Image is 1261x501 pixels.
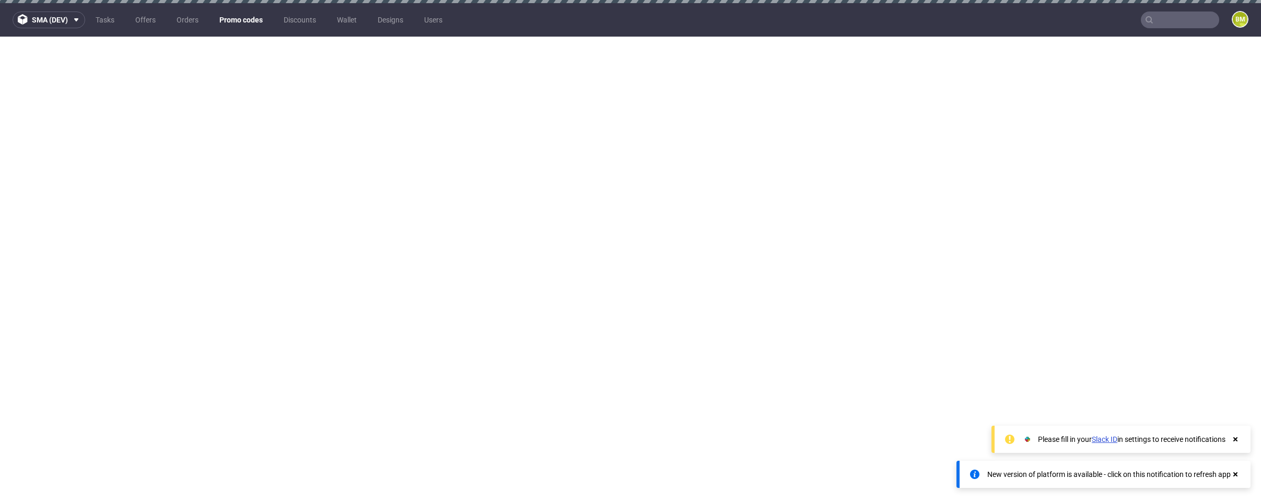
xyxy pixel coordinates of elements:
a: Slack ID [1092,435,1117,443]
img: Slack [1022,434,1033,445]
a: Promo codes [213,12,269,28]
a: Users [418,12,449,28]
figcaption: BM [1233,12,1247,27]
span: sma (dev) [32,16,68,24]
a: Wallet [331,12,363,28]
button: sma (dev) [13,12,85,28]
div: Please fill in your in settings to receive notifications [1038,434,1225,445]
a: Designs [371,12,410,28]
div: New version of platform is available - click on this notification to refresh app [987,469,1231,480]
a: Orders [170,12,205,28]
a: Offers [129,12,162,28]
a: Discounts [277,12,322,28]
a: Tasks [89,12,121,28]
